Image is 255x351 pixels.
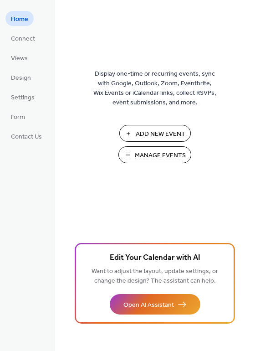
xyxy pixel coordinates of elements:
a: Design [5,70,36,85]
a: Form [5,109,31,124]
a: Home [5,11,34,26]
span: Home [11,15,28,24]
a: Settings [5,89,40,104]
span: Form [11,113,25,122]
a: Views [5,50,33,65]
span: Settings [11,93,35,103]
span: Connect [11,34,35,44]
span: Design [11,73,31,83]
a: Connect [5,31,41,46]
span: Want to adjust the layout, update settings, or change the design? The assistant can help. [92,265,218,287]
span: Views [11,54,28,63]
span: Add New Event [136,129,185,139]
span: Edit Your Calendar with AI [110,252,200,264]
button: Open AI Assistant [110,294,200,315]
button: Manage Events [118,146,191,163]
span: Display one-time or recurring events, sync with Google, Outlook, Zoom, Eventbrite, Wix Events or ... [93,69,216,108]
span: Open AI Assistant [123,300,174,310]
span: Manage Events [135,151,186,160]
span: Contact Us [11,132,42,142]
a: Contact Us [5,129,47,144]
button: Add New Event [119,125,191,142]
